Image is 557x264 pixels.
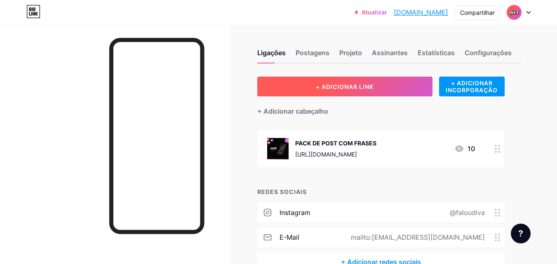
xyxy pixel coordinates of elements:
[339,49,362,57] font: Projeto
[257,77,432,96] button: + ADICIONAR LINK
[506,5,522,20] img: Falou Diva
[316,83,374,90] font: + ADICIONAR LINK
[450,208,485,217] font: @faloudiva
[418,49,455,57] font: Estatísticas
[394,7,448,17] a: [DOMAIN_NAME]
[446,79,498,93] font: + ADICIONAR INCORPORAÇÃO
[394,8,448,16] font: [DOMAIN_NAME]
[295,151,357,158] font: [URL][DOMAIN_NAME]
[280,208,310,217] font: Instagram
[257,107,328,115] font: + Adicionar cabeçalho
[465,49,512,57] font: Configurações
[372,49,408,57] font: Assinantes
[257,188,307,195] font: REDES SOCIAIS
[362,9,387,16] font: Atualizar
[295,140,376,147] font: PACK DE POST COM FRASES
[280,233,299,241] font: e-mail
[468,145,475,153] font: 10
[267,138,289,159] img: PACK DE POST COM FRASES
[257,49,286,57] font: Ligações
[351,233,485,241] font: mailto:[EMAIL_ADDRESS][DOMAIN_NAME]
[460,9,495,16] font: Compartilhar
[296,49,329,57] font: Postagens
